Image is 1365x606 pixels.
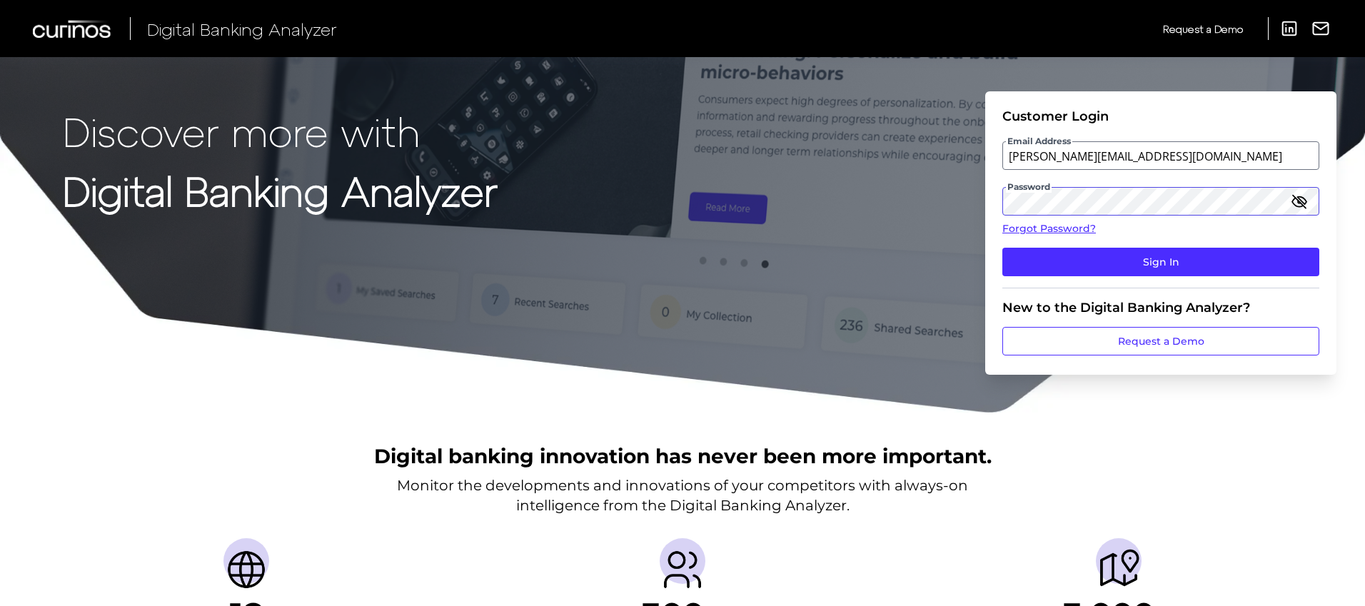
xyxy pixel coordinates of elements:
[223,547,269,592] img: Countries
[1006,181,1052,193] span: Password
[1006,136,1072,147] span: Email Address
[33,20,113,38] img: Curinos
[1002,221,1319,236] a: Forgot Password?
[63,166,498,214] strong: Digital Banking Analyzer
[397,475,968,515] p: Monitor the developments and innovations of your competitors with always-on intelligence from the...
[374,443,992,470] h2: Digital banking innovation has never been more important.
[1096,547,1142,592] img: Journeys
[147,19,337,39] span: Digital Banking Analyzer
[660,547,705,592] img: Providers
[63,108,498,153] p: Discover more with
[1002,327,1319,355] a: Request a Demo
[1002,108,1319,124] div: Customer Login
[1163,23,1243,35] span: Request a Demo
[1002,300,1319,315] div: New to the Digital Banking Analyzer?
[1002,248,1319,276] button: Sign In
[1163,17,1243,41] a: Request a Demo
